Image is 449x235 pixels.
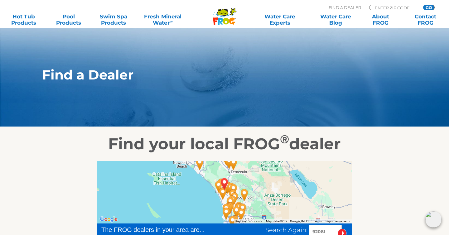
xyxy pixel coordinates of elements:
div: Hot Spring Spas of Orange County - 32 miles away. [193,156,207,172]
div: Leslie's Poolmart, Inc. # 653 - 23 miles away. [237,186,252,203]
img: openIcon [425,211,442,228]
h2: Find your local FROG dealer [33,135,416,153]
div: Kohler Pool & Spa Supply - 10 miles away. [216,185,230,202]
div: Spa Parts Depot - 30 miles away. [232,201,246,218]
div: Aqua Paradise - San Diego - 30 miles away. [219,205,234,222]
a: Fresh MineralWater∞ [141,13,185,26]
a: PoolProducts [51,13,86,26]
div: Leslie's Poolmart, Inc. # 299 - 40 miles away. [228,213,242,230]
div: Leslie's Poolmart, Inc. # 594 - 22 miles away. [226,156,241,172]
div: The Spa & Patio Store - San Diego - 25 miles away. [223,199,237,216]
a: Report a map error [326,219,350,223]
div: Leslie's Poolmart, Inc. # 386 - 28 miles away. [232,199,246,216]
input: Zip Code Form [374,5,416,10]
div: Aqua Paradise - Carlsbad - 6 miles away. [215,181,230,198]
span: Map data ©2025 Google, INEGI [266,219,309,223]
div: Leslie's Poolmart, Inc. # 98 - 11 miles away. [226,181,241,198]
a: AboutFROG [363,13,398,26]
p: Find A Dealer [329,5,361,10]
sup: ® [280,132,289,146]
img: Google [98,215,119,223]
h1: Find a Dealer [42,67,378,82]
div: Leslie's Poolmart, Inc. # 348 - 36 miles away. [234,206,249,223]
div: Leslie's Poolmart, Inc. # 924 - 6 miles away. [212,178,226,195]
div: Leslie's Poolmart, Inc. # 314 - 26 miles away. [221,201,235,218]
div: San Diego Hot Spring Spas - San Diego - 25 miles away. [222,200,237,217]
input: GO [423,5,434,10]
div: Leslie's Poolmart, Inc. # 300 - 31 miles away. [229,204,244,220]
div: East Mountain Pool & Spa - 32 miles away. [235,201,250,218]
a: Terms (opens in new tab) [313,219,322,223]
div: Leslie's Poolmart, Inc. # 302 - 3 miles away. [214,176,229,193]
div: Aqua Paradise - Rancho Bernardo - 14 miles away. [226,187,240,204]
a: Water CareBlog [318,13,353,26]
div: Discount Pool Supply - San Diego - 26 miles away. [219,201,234,218]
sup: ∞ [170,19,172,24]
div: Leslie's Poolmart, Inc. # 517 - 20 miles away. [223,194,238,211]
div: Hot Tub Spa Store - 19 miles away. [225,193,239,210]
a: Water CareExperts [251,13,308,26]
div: Ambar Pool & Spa Supplies - 40 miles away. [225,213,240,230]
div: The FROG dealers in your area are... [101,225,227,234]
a: Swim SpaProducts [96,13,131,26]
a: Hot TubProducts [6,13,41,26]
div: Valley Hot Spring Spas - Temecula - 22 miles away. [222,154,236,171]
a: Open this area in Google Maps (opens a new window) [98,215,119,223]
div: Leslie's Poolmart, Inc. # 295 - 18 miles away. [227,190,242,207]
button: Keyboard shortcuts [235,219,262,223]
a: ContactFROG [408,13,443,26]
span: Search Again: [265,226,307,234]
div: Leslie's Poolmart, Inc. # 506 - 10 miles away. [216,185,230,202]
div: VISTA, CA 92081 [217,175,232,192]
